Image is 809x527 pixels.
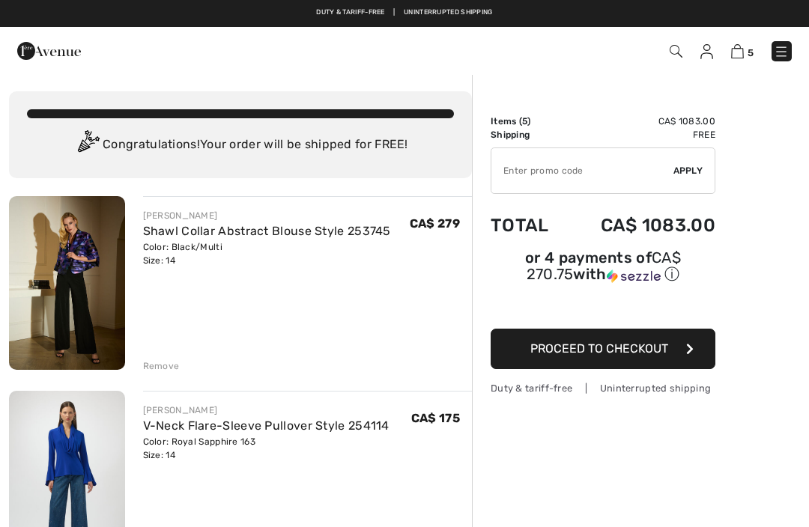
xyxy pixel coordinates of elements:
div: [PERSON_NAME] [143,403,390,417]
div: Duty & tariff-free | Uninterrupted shipping [491,381,715,395]
img: Search [670,45,682,58]
td: Total [491,200,566,251]
td: Shipping [491,128,566,141]
a: 5 [731,42,754,60]
img: Shopping Bag [731,44,744,58]
span: Apply [673,164,703,177]
div: or 4 payments ofCA$ 270.75withSezzle Click to learn more about Sezzle [491,251,715,290]
div: Remove [143,359,180,373]
div: Congratulations! Your order will be shipped for FREE! [27,130,454,160]
td: CA$ 1083.00 [566,115,715,128]
a: Shawl Collar Abstract Blouse Style 253745 [143,224,391,238]
span: CA$ 175 [411,411,460,425]
span: 5 [748,47,754,58]
div: or 4 payments of with [491,251,715,284]
a: V-Neck Flare-Sleeve Pullover Style 254114 [143,418,390,433]
img: Sezzle [607,269,661,283]
span: CA$ 279 [410,216,460,231]
td: CA$ 1083.00 [566,200,715,251]
span: 5 [522,116,527,127]
div: Color: Royal Sapphire 163 Size: 14 [143,435,390,462]
iframe: PayPal-paypal [491,290,715,323]
td: Free [566,128,715,141]
img: My Info [700,44,713,59]
button: Proceed to Checkout [491,329,715,369]
img: Shawl Collar Abstract Blouse Style 253745 [9,196,125,370]
div: [PERSON_NAME] [143,209,391,222]
input: Promo code [491,148,673,193]
img: Congratulation2.svg [73,130,103,160]
td: Items ( ) [491,115,566,128]
a: 1ère Avenue [17,43,81,57]
span: Proceed to Checkout [530,341,668,356]
img: Menu [774,44,789,59]
span: CA$ 270.75 [527,249,681,283]
div: Color: Black/Multi Size: 14 [143,240,391,267]
img: 1ère Avenue [17,36,81,66]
